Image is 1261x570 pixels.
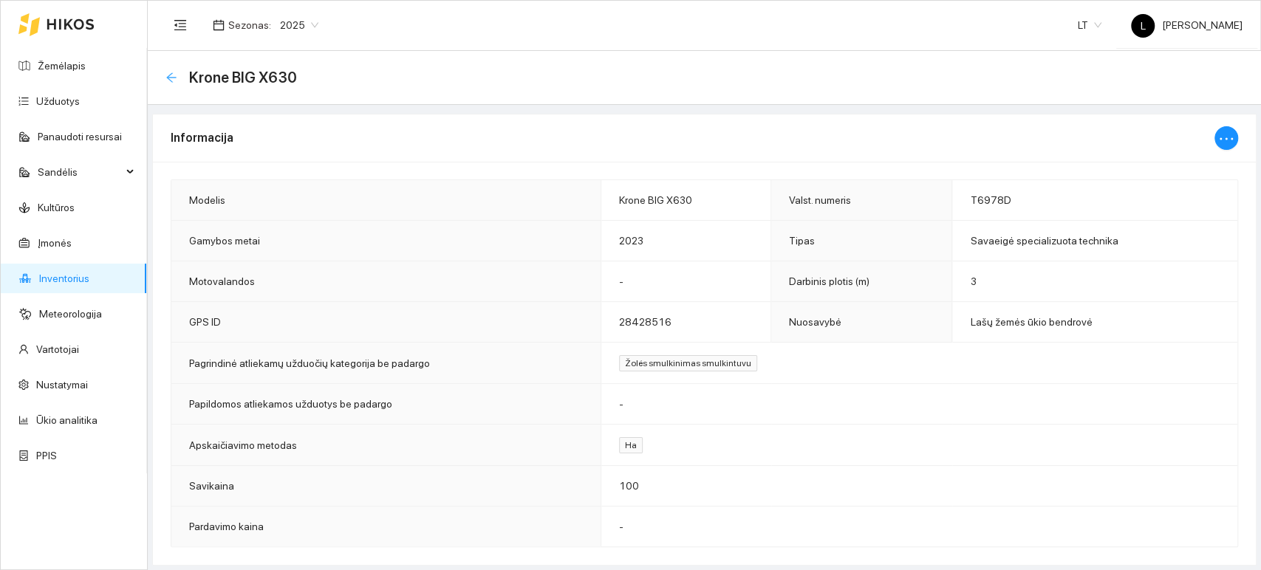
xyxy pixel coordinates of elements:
span: L [1141,14,1146,38]
span: Krone BIG X630 [619,194,692,206]
a: Įmonės [38,237,72,249]
span: Žolės smulkinimas smulkintuvu [619,355,757,371]
span: Ha [619,437,643,453]
span: LT [1078,14,1101,36]
span: Valst. numeris [789,194,851,206]
div: Atgal [165,72,177,84]
span: Tipas [789,235,815,247]
span: 100 [619,480,639,492]
span: - [619,398,623,410]
a: Kultūros [38,202,75,213]
span: GPS ID [189,316,221,328]
span: Savikaina [189,480,234,492]
a: Panaudoti resursai [38,131,122,142]
span: 28428516 [619,316,671,328]
a: Meteorologija [39,308,102,320]
a: Nustatymai [36,379,88,391]
span: 2023 [619,235,643,247]
span: Apskaičiavimo metodas [189,439,297,451]
span: menu-fold [174,18,187,32]
span: T6978D [970,194,1011,206]
a: Ūkio analitika [36,414,98,426]
span: Papildomos atliekamos užduotys be padargo [189,398,392,410]
span: 2025 [280,14,318,36]
span: Motovalandos [189,275,255,287]
button: menu-fold [165,10,195,40]
a: Vartotojai [36,343,79,355]
span: Lašų žemės ūkio bendrovė [970,316,1092,328]
span: Nuosavybė [789,316,841,328]
span: Sezonas : [228,17,271,33]
span: - [619,521,623,532]
a: Užduotys [36,95,80,107]
span: Pagrindinė atliekamų užduočių kategorija be padargo [189,357,430,369]
span: arrow-left [165,72,177,83]
span: Krone BIG X630 [189,66,297,89]
span: calendar [213,19,225,31]
span: - [619,275,623,287]
span: 3 [970,275,976,287]
span: Sandėlis [38,157,122,187]
div: Informacija [171,117,1214,159]
span: Modelis [189,194,225,206]
span: Pardavimo kaina [189,521,264,532]
span: Savaeigė specializuota technika [970,235,1118,247]
button: ellipsis [1214,126,1238,150]
span: Gamybos metai [189,235,260,247]
a: PPIS [36,450,57,461]
span: ellipsis [1217,130,1235,151]
span: [PERSON_NAME] [1131,19,1243,31]
span: Darbinis plotis (m) [789,275,869,287]
a: Žemėlapis [38,60,86,72]
a: Inventorius [39,272,89,284]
